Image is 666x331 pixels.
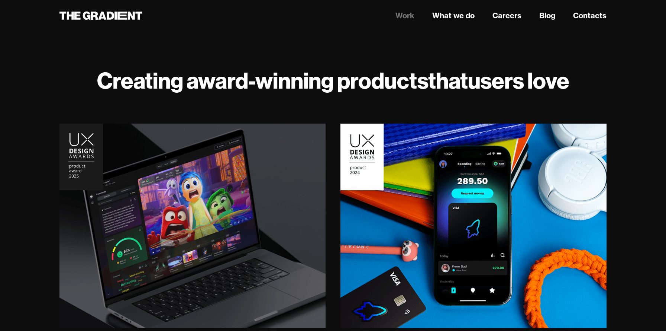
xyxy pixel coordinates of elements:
h1: Creating award-winning products users love [59,67,607,94]
a: Blog [539,10,555,21]
a: What we do [432,10,475,21]
a: Contacts [573,10,607,21]
strong: that [428,66,468,95]
a: Careers [492,10,521,21]
a: Work [395,10,414,21]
